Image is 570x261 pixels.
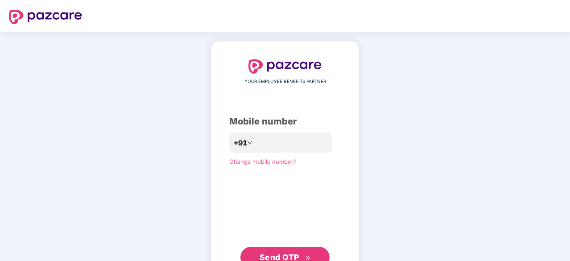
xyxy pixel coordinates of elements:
span: down [247,140,252,145]
span: +91 [234,137,247,149]
img: logo [9,10,82,24]
span: YOUR EMPLOYEE BENEFITS PARTNER [244,78,326,85]
div: Mobile number [229,115,341,128]
a: Change mobile number? [229,158,297,165]
img: logo [248,59,322,74]
span: double-right [305,255,311,261]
